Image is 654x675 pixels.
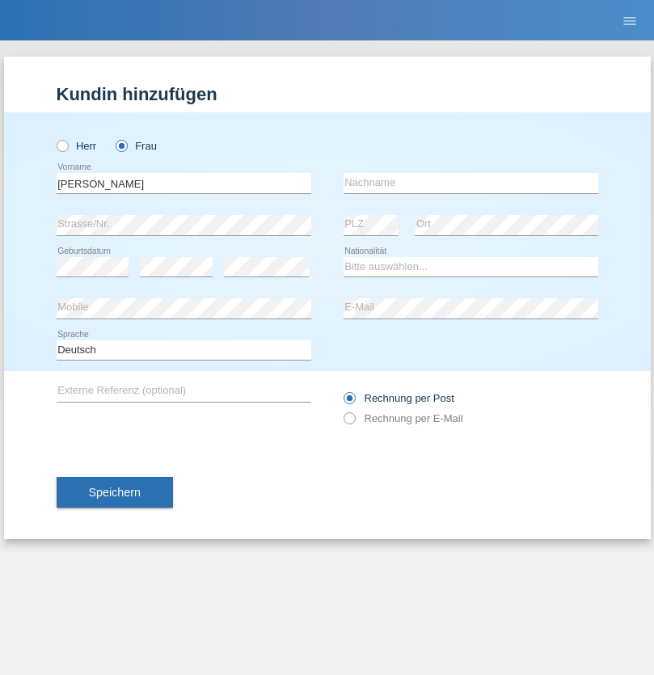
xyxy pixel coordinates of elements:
[344,412,354,432] input: Rechnung per E-Mail
[614,15,646,25] a: menu
[344,392,354,412] input: Rechnung per Post
[89,486,141,499] span: Speichern
[344,392,454,404] label: Rechnung per Post
[57,140,67,150] input: Herr
[57,140,97,152] label: Herr
[57,84,598,104] h1: Kundin hinzufügen
[57,477,173,508] button: Speichern
[344,412,463,424] label: Rechnung per E-Mail
[116,140,126,150] input: Frau
[116,140,157,152] label: Frau
[622,13,638,29] i: menu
